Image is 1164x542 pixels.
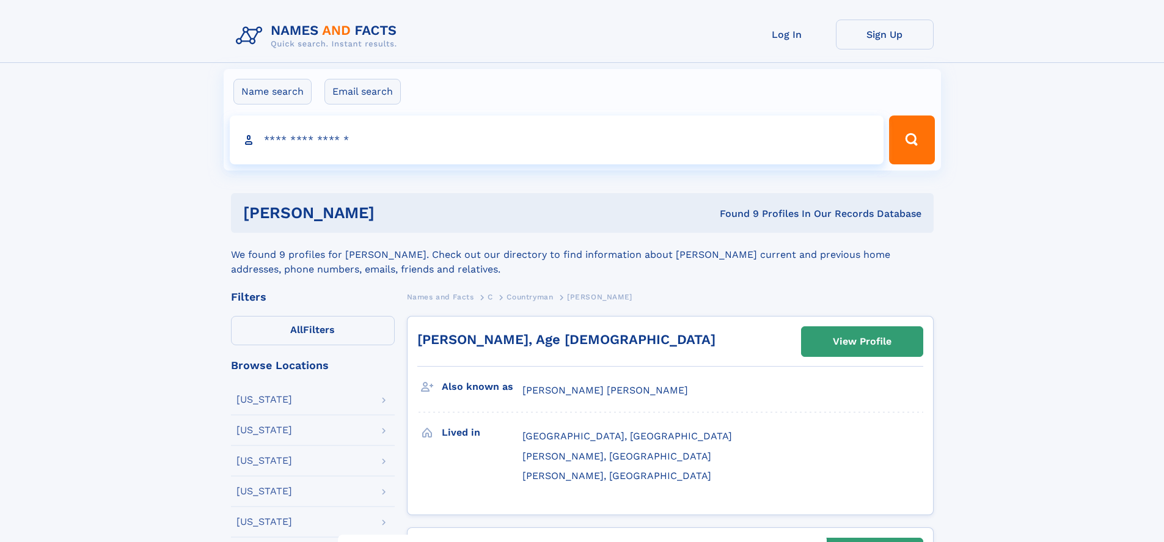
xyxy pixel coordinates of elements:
[836,20,934,49] a: Sign Up
[233,79,312,104] label: Name search
[522,430,732,442] span: [GEOGRAPHIC_DATA], [GEOGRAPHIC_DATA]
[889,115,934,164] button: Search Button
[522,470,711,482] span: [PERSON_NAME], [GEOGRAPHIC_DATA]
[236,425,292,435] div: [US_STATE]
[290,324,303,335] span: All
[231,20,407,53] img: Logo Names and Facts
[231,316,395,345] label: Filters
[833,328,891,356] div: View Profile
[231,360,395,371] div: Browse Locations
[442,376,522,397] h3: Also known as
[236,517,292,527] div: [US_STATE]
[243,205,547,221] h1: [PERSON_NAME]
[236,456,292,466] div: [US_STATE]
[417,332,716,347] a: [PERSON_NAME], Age [DEMOGRAPHIC_DATA]
[802,327,923,356] a: View Profile
[236,395,292,405] div: [US_STATE]
[442,422,522,443] h3: Lived in
[507,289,553,304] a: Countryman
[488,289,493,304] a: C
[547,207,921,221] div: Found 9 Profiles In Our Records Database
[236,486,292,496] div: [US_STATE]
[407,289,474,304] a: Names and Facts
[522,450,711,462] span: [PERSON_NAME], [GEOGRAPHIC_DATA]
[567,293,632,301] span: [PERSON_NAME]
[522,384,688,396] span: [PERSON_NAME] [PERSON_NAME]
[507,293,553,301] span: Countryman
[231,291,395,302] div: Filters
[324,79,401,104] label: Email search
[488,293,493,301] span: C
[231,233,934,277] div: We found 9 profiles for [PERSON_NAME]. Check out our directory to find information about [PERSON_...
[230,115,884,164] input: search input
[738,20,836,49] a: Log In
